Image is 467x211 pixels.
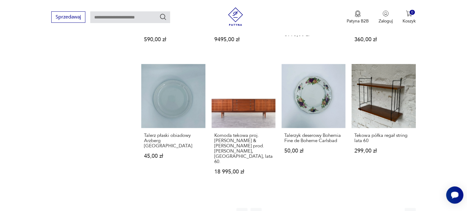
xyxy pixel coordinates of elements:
[144,37,202,42] p: 590,00 zł
[383,10,389,17] img: Ikonka użytkownika
[214,169,273,174] p: 18 995,00 zł
[379,18,393,24] p: Zaloguj
[51,11,85,23] button: Sprzedawaj
[410,10,415,15] div: 0
[352,64,415,186] a: Tekowa półka regał string lata 60Tekowa półka regał string lata 60299,00 zł
[214,133,273,164] h3: Komoda tekowa proj. [PERSON_NAME] & [PERSON_NAME] prod. [PERSON_NAME], [GEOGRAPHIC_DATA], lata 60.
[144,133,202,149] h3: Talerz płaski obiadowy Arzberg [GEOGRAPHIC_DATA]
[347,10,369,24] button: Patyna B2B
[403,10,416,24] button: 0Koszyk
[355,10,361,17] img: Ikona medalu
[51,15,85,20] a: Sprzedawaj
[159,13,167,21] button: Szukaj
[403,18,416,24] p: Koszyk
[284,133,343,143] h3: Talerzyk deserowy Bohemia Fine de Boheme Carlsbad
[347,10,369,24] a: Ikona medaluPatyna B2B
[144,153,202,159] p: 45,00 zł
[214,37,273,42] p: 9495,00 zł
[212,64,275,186] a: Komoda tekowa proj. Rolf Rastad & Adolf Relling prod. Gustav Bahus, Norwegia, lata 60.Komoda teko...
[347,18,369,24] p: Patyna B2B
[354,37,413,42] p: 360,00 zł
[282,64,345,186] a: Talerzyk deserowy Bohemia Fine de Boheme CarlsbadTalerzyk deserowy Bohemia Fine de Boheme Carlsba...
[354,148,413,153] p: 299,00 zł
[354,133,413,143] h3: Tekowa półka regał string lata 60
[141,64,205,186] a: Talerz płaski obiadowy Arzberg GermanyTalerz płaski obiadowy Arzberg [GEOGRAPHIC_DATA]45,00 zł
[446,186,463,204] iframe: Smartsupp widget button
[284,32,343,37] p: 6995,00 zł
[406,10,412,17] img: Ikona koszyka
[379,10,393,24] button: Zaloguj
[226,7,245,26] img: Patyna - sklep z meblami i dekoracjami vintage
[284,148,343,153] p: 50,00 zł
